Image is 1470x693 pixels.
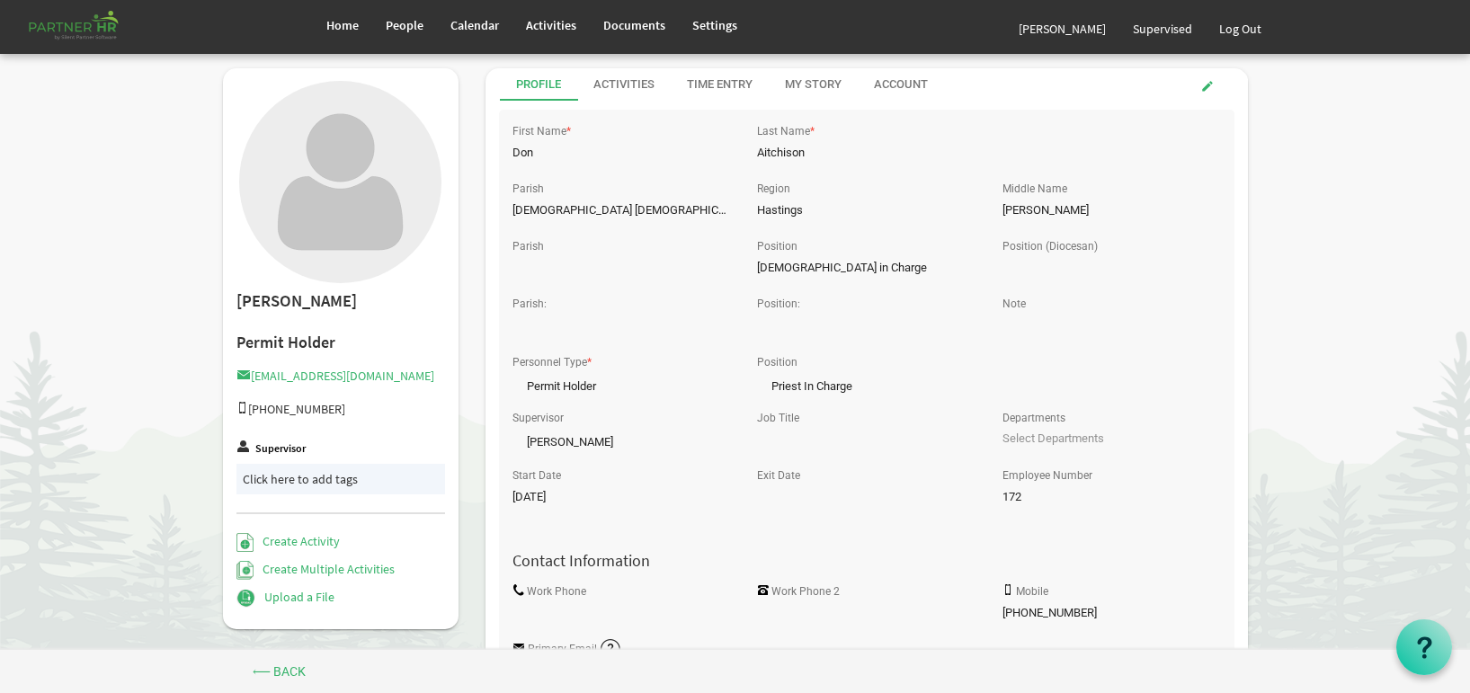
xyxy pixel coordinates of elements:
[450,17,499,33] span: Calendar
[757,470,800,482] label: Exit Date
[687,76,753,93] div: Time Entry
[757,183,790,195] label: Region
[1002,183,1067,195] label: Middle Name
[516,76,561,93] div: Profile
[603,17,665,33] span: Documents
[593,76,655,93] div: Activities
[386,17,423,33] span: People
[1133,21,1192,37] span: Supervised
[236,368,434,384] a: [EMAIL_ADDRESS][DOMAIN_NAME]
[1016,586,1048,598] label: Mobile
[1206,4,1275,54] a: Log Out
[771,586,840,598] label: Work Phone 2
[236,533,254,552] img: Create Activity
[512,470,561,482] label: Start Date
[499,552,1234,570] h4: Contact Information
[1002,470,1092,482] label: Employee Number
[1002,241,1098,253] label: Position (Diocesan)
[526,17,576,33] span: Activities
[239,81,441,283] img: User with no profile picture
[757,357,797,369] label: Position
[528,644,597,655] label: Primary Email
[236,533,340,549] a: Create Activity
[1005,4,1119,54] a: [PERSON_NAME]
[236,333,446,351] h4: Permit Holder
[512,183,544,195] label: Parish
[692,17,737,33] span: Settings
[757,241,797,253] label: Position
[1119,4,1206,54] a: Supervised
[243,470,440,488] div: Click here to add tags
[757,126,810,138] label: Last Name
[236,589,255,608] img: Upload a File
[527,586,586,598] label: Work Phone
[236,292,446,311] h2: [PERSON_NAME]
[500,68,1262,101] div: tab-header
[236,402,446,416] h5: [PHONE_NUMBER]
[255,443,306,455] label: Supervisor
[874,76,928,93] div: Account
[512,241,544,253] label: Parish
[1002,298,1026,310] label: Note
[236,561,254,580] img: Create Multiple Activities
[512,413,564,424] label: Supervisor
[757,413,799,424] label: Job Title
[512,298,547,310] label: Parish:
[326,17,359,33] span: Home
[1002,413,1065,424] label: Departments
[512,357,587,369] label: Personnel Type
[785,76,842,93] div: My Story
[757,298,800,310] label: Position:
[512,126,566,138] label: First Name
[236,589,334,605] a: Upload a File
[236,561,396,577] a: Create Multiple Activities
[600,638,622,661] img: question-sm.png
